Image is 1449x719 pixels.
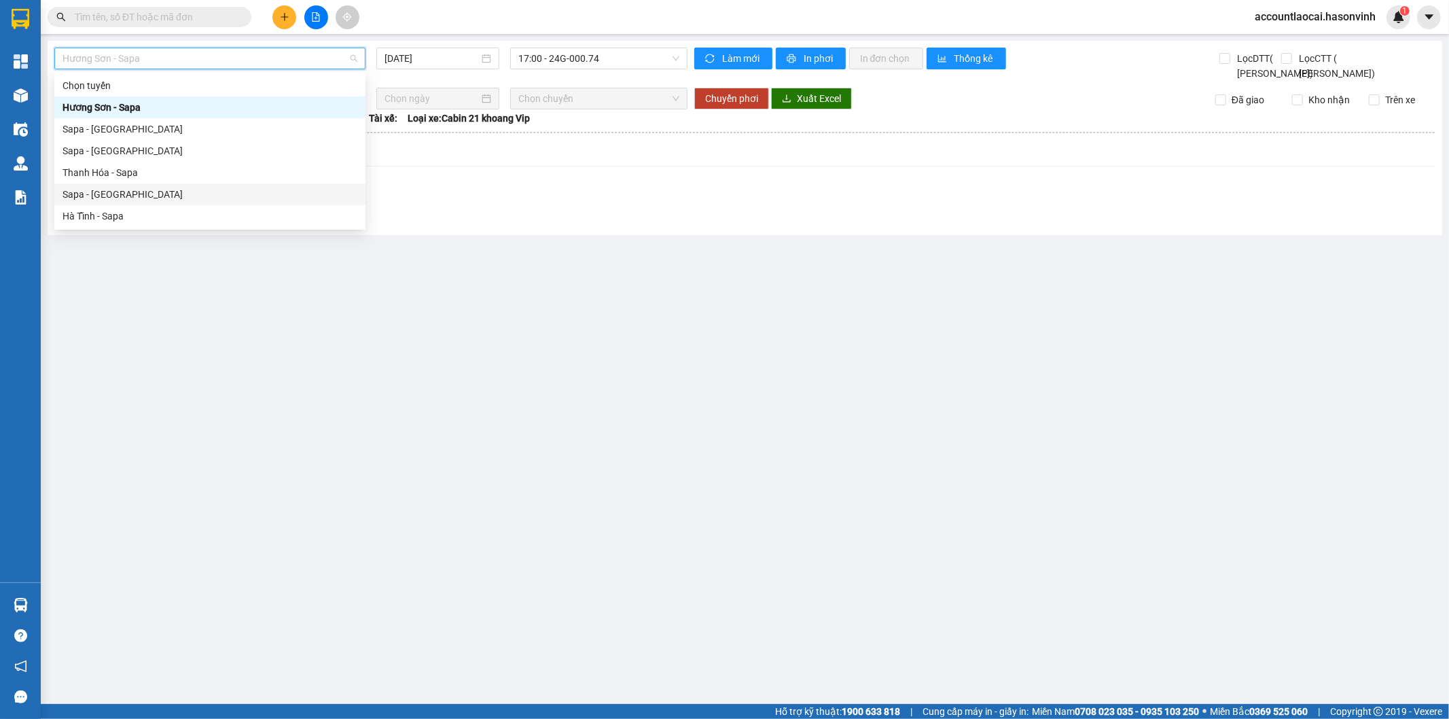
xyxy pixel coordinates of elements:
div: Hà Tĩnh - Sapa [62,209,357,224]
img: logo-vxr [12,9,29,29]
span: file-add [311,12,321,22]
div: Sapa - Hương Sơn [54,118,365,140]
div: Sapa - Thanh Hóa [54,140,365,162]
input: Tìm tên, số ĐT hoặc mã đơn [75,10,235,24]
img: solution-icon [14,190,28,205]
span: In phơi [804,51,835,66]
strong: 0369 525 060 [1249,706,1308,717]
div: Chọn tuyến [54,75,365,97]
button: aim [336,5,359,29]
div: Thanh Hóa - Sapa [54,162,365,183]
span: Loại xe: Cabin 21 khoang Vip [408,111,530,126]
span: plus [280,12,289,22]
button: caret-down [1417,5,1441,29]
input: Chọn ngày [384,91,479,106]
span: Chọn chuyến [518,88,679,109]
span: ⚪️ [1202,709,1206,714]
span: Trên xe [1380,92,1420,107]
span: Miền Nam [1032,704,1199,719]
span: notification [14,660,27,673]
div: Hà Tĩnh - Sapa [54,205,365,227]
img: warehouse-icon [14,156,28,171]
span: Miền Bắc [1210,704,1308,719]
span: Lọc DTT( [PERSON_NAME]) [1232,51,1316,81]
sup: 1 [1400,6,1410,16]
button: file-add [304,5,328,29]
img: warehouse-icon [14,598,28,612]
span: Đã giao [1226,92,1270,107]
span: Làm mới [722,51,762,66]
div: Sapa - [GEOGRAPHIC_DATA] [62,143,357,158]
div: Hương Sơn - Sapa [62,100,357,115]
span: copyright [1374,707,1383,716]
span: bar-chart [937,54,949,65]
div: Sapa - Hà Tĩnh [54,183,365,205]
span: aim [342,12,352,22]
div: Sapa - [GEOGRAPHIC_DATA] [62,122,357,137]
div: Hương Sơn - Sapa [54,97,365,118]
span: Cung cấp máy in - giấy in: [923,704,1028,719]
button: downloadXuất Excel [771,88,852,109]
button: In đơn chọn [849,48,923,69]
span: sync [705,54,717,65]
span: | [1318,704,1320,719]
img: dashboard-icon [14,54,28,69]
span: accountlaocai.hasonvinh [1244,8,1387,25]
span: Hỗ trợ kỹ thuật: [775,704,900,719]
span: Thống kê [954,51,995,66]
button: printerIn phơi [776,48,846,69]
img: warehouse-icon [14,122,28,137]
span: Kho nhận [1303,92,1355,107]
span: Tài xế: [369,111,397,126]
div: Chọn tuyến [62,78,357,93]
img: warehouse-icon [14,88,28,103]
button: syncLàm mới [694,48,772,69]
span: search [56,12,66,22]
button: plus [272,5,296,29]
span: 1 [1402,6,1407,16]
span: | [910,704,912,719]
span: question-circle [14,629,27,642]
button: Chuyển phơi [694,88,769,109]
span: Hương Sơn - Sapa [62,48,357,69]
strong: 0708 023 035 - 0935 103 250 [1075,706,1199,717]
span: caret-down [1423,11,1435,23]
div: Thanh Hóa - Sapa [62,165,357,180]
span: printer [787,54,798,65]
span: message [14,690,27,703]
input: 12/09/2025 [384,51,479,66]
img: icon-new-feature [1393,11,1405,23]
button: bar-chartThống kê [927,48,1006,69]
span: 17:00 - 24G-000.74 [518,48,679,69]
span: Lọc CTT ( [PERSON_NAME]) [1294,51,1378,81]
strong: 1900 633 818 [842,706,900,717]
div: Sapa - [GEOGRAPHIC_DATA] [62,187,357,202]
